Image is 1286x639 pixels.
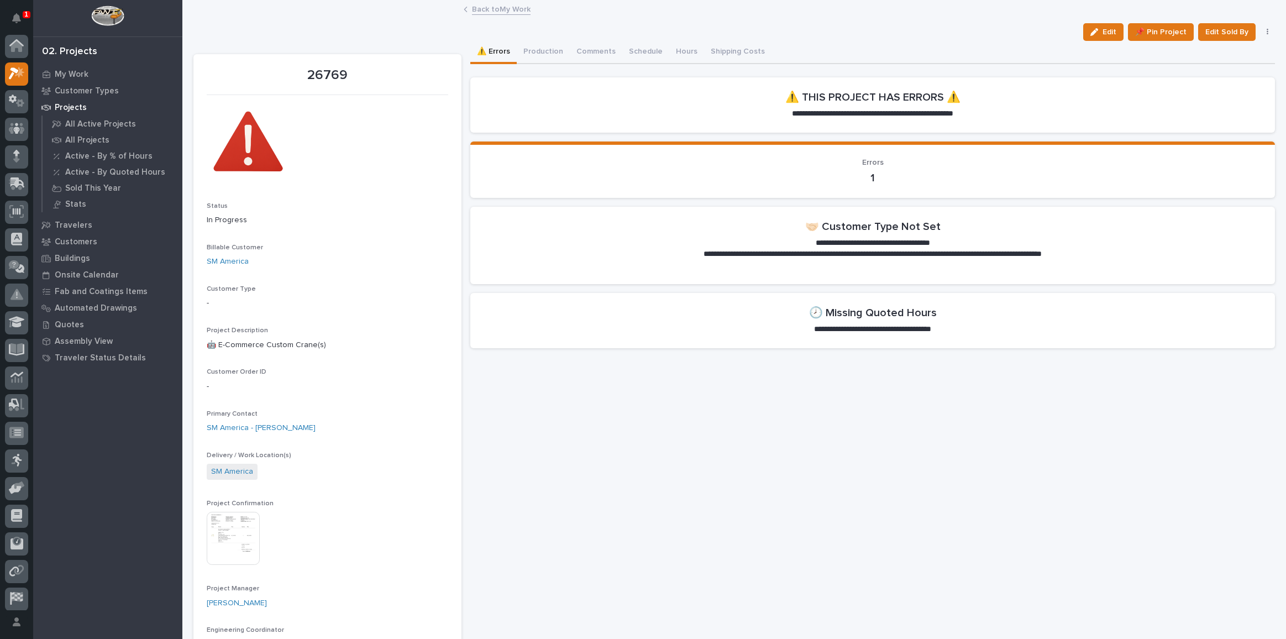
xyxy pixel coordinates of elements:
button: Production [517,41,570,64]
p: Buildings [55,254,90,264]
a: Customer Types [33,82,182,99]
span: Project Confirmation [207,500,274,507]
p: Sold This Year [65,184,121,193]
h2: 🤝🏻 Customer Type Not Set [805,220,941,233]
span: Delivery / Work Location(s) [207,452,291,459]
a: Traveler Status Details [33,349,182,366]
img: Workspace Logo [91,6,124,26]
span: Engineering Coordinator [207,627,284,633]
button: 📌 Pin Project [1128,23,1194,41]
button: Edit [1083,23,1124,41]
button: Notifications [5,7,28,30]
span: Customer Type [207,286,256,292]
p: - [207,297,448,309]
button: Edit Sold By [1198,23,1256,41]
button: Shipping Costs [704,41,771,64]
a: Active - By Quoted Hours [43,164,182,180]
a: SM America - [PERSON_NAME] [207,422,316,434]
p: Fab and Coatings Items [55,287,148,297]
span: Status [207,203,228,209]
p: 🤖 E-Commerce Custom Crane(s) [207,339,448,351]
button: Comments [570,41,622,64]
p: - [207,381,448,392]
p: Assembly View [55,337,113,347]
button: Schedule [622,41,669,64]
p: Customer Types [55,86,119,96]
a: Back toMy Work [472,2,531,15]
p: Travelers [55,221,92,231]
span: 📌 Pin Project [1135,25,1187,39]
a: My Work [33,66,182,82]
span: Project Description [207,327,268,334]
h2: 🕗 Missing Quoted Hours [809,306,937,319]
a: All Projects [43,132,182,148]
span: Primary Contact [207,411,258,417]
p: My Work [55,70,88,80]
a: Quotes [33,316,182,333]
p: Projects [55,103,87,113]
span: Edit [1103,27,1116,37]
span: Customer Order ID [207,369,266,375]
p: All Projects [65,135,109,145]
a: SM America [207,256,249,268]
p: 1 [24,11,28,18]
p: All Active Projects [65,119,136,129]
p: Quotes [55,320,84,330]
a: Automated Drawings [33,300,182,316]
a: Assembly View [33,333,182,349]
span: Billable Customer [207,244,263,251]
span: Errors [862,159,884,166]
p: Automated Drawings [55,303,137,313]
p: Active - By Quoted Hours [65,167,165,177]
span: Edit Sold By [1205,25,1248,39]
p: Customers [55,237,97,247]
p: Active - By % of Hours [65,151,153,161]
div: Notifications1 [14,13,28,31]
a: [PERSON_NAME] [207,598,267,609]
p: Traveler Status Details [55,353,146,363]
a: Onsite Calendar [33,266,182,283]
h2: ⚠️ THIS PROJECT HAS ERRORS ⚠️ [785,91,960,104]
button: ⚠️ Errors [470,41,517,64]
a: Sold This Year [43,180,182,196]
a: Active - By % of Hours [43,148,182,164]
span: Project Manager [207,585,259,592]
a: Customers [33,233,182,250]
p: 1 [484,171,1262,185]
p: In Progress [207,214,448,226]
a: Travelers [33,217,182,233]
div: 02. Projects [42,46,97,58]
a: SM America [211,466,253,478]
img: ykheLDAsDdAlVmiaBjNsBDvfsB7ruP3B_XIpRtUhHnU [207,102,290,185]
p: 26769 [207,67,448,83]
button: Hours [669,41,704,64]
p: Stats [65,200,86,209]
a: All Active Projects [43,116,182,132]
a: Fab and Coatings Items [33,283,182,300]
a: Stats [43,196,182,212]
a: Buildings [33,250,182,266]
a: Projects [33,99,182,116]
p: Onsite Calendar [55,270,119,280]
